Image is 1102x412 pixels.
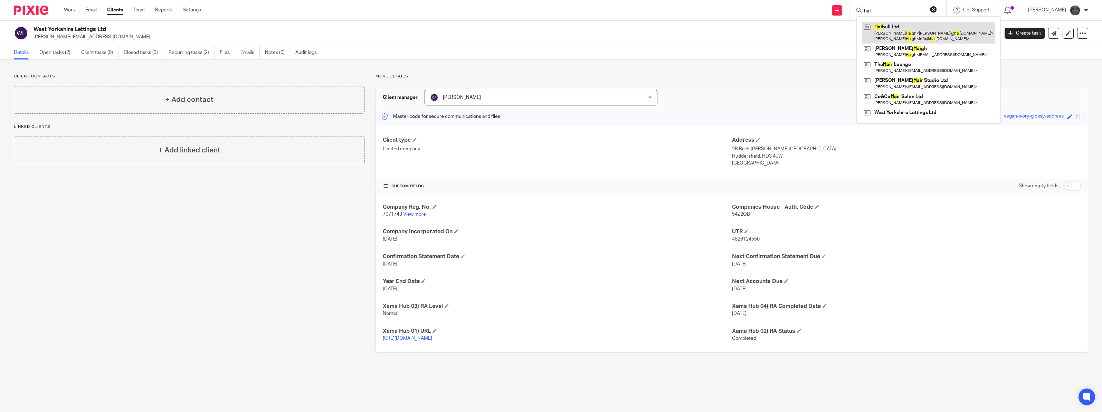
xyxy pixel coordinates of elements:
[732,160,1081,167] p: [GEOGRAPHIC_DATA]
[183,7,201,13] a: Settings
[381,113,500,120] p: Master code for secure communications and files
[265,46,290,59] a: Notes (0)
[14,6,48,15] img: Pixie
[930,6,937,13] button: Clear
[732,287,747,291] span: [DATE]
[1070,5,1081,16] img: Snapchat-1387757528.jpg
[155,7,172,13] a: Reports
[165,94,213,105] h4: + Add contact
[81,46,118,59] a: Client tasks (0)
[85,7,97,13] a: Email
[14,26,28,40] img: svg%3E
[34,34,994,40] p: [PERSON_NAME][EMAIL_ADDRESS][DOMAIN_NAME]
[158,145,220,156] h4: + Add linked client
[376,74,1088,79] p: More details
[383,287,397,291] span: [DATE]
[732,303,1081,310] h4: Xama Hub 04) RA Completed Date
[383,228,732,235] h4: Company Incorporated On
[383,94,418,101] h3: Client manager
[430,93,438,102] img: svg%3E
[732,253,1081,260] h4: Next Confirmation Statement Due
[295,46,322,59] a: Audit logs
[383,303,732,310] h4: Xama Hub 03) RA Level
[240,46,260,59] a: Emails
[169,46,215,59] a: Recurring tasks (2)
[732,278,1081,285] h4: Next Accounts Due
[383,328,732,335] h4: Xama Hub 01) URL
[403,212,426,217] a: View more
[383,278,732,285] h4: Year End Date
[383,336,432,341] a: [URL][DOMAIN_NAME]
[383,212,402,217] span: 7071743
[1028,7,1066,13] p: [PERSON_NAME]
[863,8,925,15] input: Search
[14,46,34,59] a: Details
[963,8,990,12] span: Get Support
[383,204,732,211] h4: Company Reg. No.
[133,7,145,13] a: Team
[732,204,1081,211] h4: Companies House - Auth. Code
[443,95,481,100] span: [PERSON_NAME]
[39,46,76,59] a: Open tasks (2)
[732,336,756,341] span: Completed
[1019,182,1058,189] label: Show empty fields
[383,237,397,242] span: [DATE]
[383,184,732,189] h4: CUSTOM FIELDS
[383,253,732,260] h4: Confirmation Statement Date
[383,262,397,266] span: [DATE]
[14,74,365,79] p: Client contacts
[124,46,163,59] a: Closed tasks (3)
[732,212,750,217] span: 54Z2QB
[383,137,732,144] h4: Client type
[34,26,802,33] h2: West Yorkshire Lettings Ltd
[732,228,1081,235] h4: UTR
[732,237,760,242] span: 4826124550
[1005,28,1045,39] a: Create task
[383,311,398,316] span: Normal
[1004,113,1064,121] div: vegan-ivory-glossy-address
[732,311,747,316] span: [DATE]
[732,146,1081,152] p: 2B Back [PERSON_NAME][GEOGRAPHIC_DATA]
[732,262,747,266] span: [DATE]
[732,137,1081,144] h4: Address
[220,46,235,59] a: Files
[107,7,123,13] a: Clients
[383,146,732,152] p: Limited company
[732,153,1081,160] p: Huddersfield, HD3 4JW
[14,124,365,130] p: Linked clients
[64,7,75,13] a: Work
[732,328,1081,335] h4: Xama Hub 02) RA Status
